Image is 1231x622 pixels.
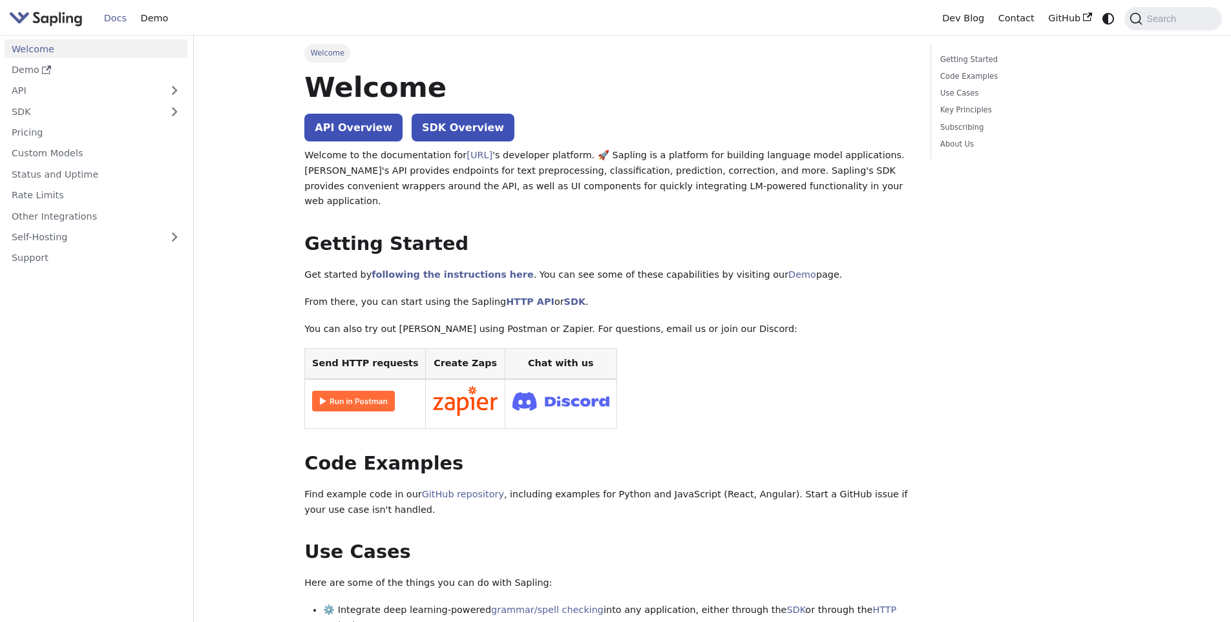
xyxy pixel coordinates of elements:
[5,123,187,142] a: Pricing
[940,121,1115,134] a: Subscribing
[134,8,175,28] a: Demo
[506,296,554,307] a: HTTP API
[97,8,134,28] a: Docs
[304,267,912,283] p: Get started by . You can see some of these capabilities by visiting our page.
[940,54,1115,66] a: Getting Started
[9,9,83,28] img: Sapling.ai
[5,186,187,205] a: Rate Limits
[304,70,912,105] h1: Welcome
[564,296,585,307] a: SDK
[1142,14,1184,24] span: Search
[304,114,403,141] a: API Overview
[5,144,187,163] a: Custom Models
[1099,9,1118,28] button: Switch between dark and light mode (currently system mode)
[433,386,498,416] img: Connect in Zapier
[935,8,991,28] a: Dev Blog
[304,322,912,337] p: You can also try out [PERSON_NAME] using Postman or Zapier. For questions, email us or join our D...
[162,102,187,121] button: Expand sidebar category 'SDK'
[304,44,912,62] nav: Breadcrumbs
[426,349,505,379] th: Create Zaps
[788,269,816,280] a: Demo
[5,228,187,247] a: Self-Hosting
[304,541,912,564] h2: Use Cases
[9,9,87,28] a: Sapling.aiSapling.ai
[512,388,609,415] img: Join Discord
[422,489,504,499] a: GitHub repository
[5,39,187,58] a: Welcome
[940,70,1115,83] a: Code Examples
[412,114,514,141] a: SDK Overview
[304,295,912,310] p: From there, you can start using the Sapling or .
[491,605,604,615] a: grammar/spell checking
[312,391,395,411] img: Run in Postman
[940,87,1115,99] a: Use Cases
[5,102,162,121] a: SDK
[304,44,350,62] span: Welcome
[372,269,533,280] a: following the instructions here
[304,575,912,591] p: Here are some of the things you can do with Sapling:
[304,233,912,256] h2: Getting Started
[304,487,912,518] p: Find example code in our , including examples for Python and JavaScript (React, Angular). Start a...
[5,207,187,225] a: Other Integrations
[940,138,1115,150] a: About Us
[5,61,187,79] a: Demo
[162,81,187,100] button: Expand sidebar category 'API'
[467,150,492,160] a: [URL]
[5,81,162,100] a: API
[505,349,616,379] th: Chat with us
[940,104,1115,116] a: Key Principles
[1124,7,1221,30] button: Search (Command+K)
[5,249,187,267] a: Support
[304,452,912,475] h2: Code Examples
[991,8,1042,28] a: Contact
[304,148,912,209] p: Welcome to the documentation for 's developer platform. 🚀 Sapling is a platform for building lang...
[1041,8,1099,28] a: GitHub
[786,605,805,615] a: SDK
[5,165,187,183] a: Status and Uptime
[305,349,426,379] th: Send HTTP requests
